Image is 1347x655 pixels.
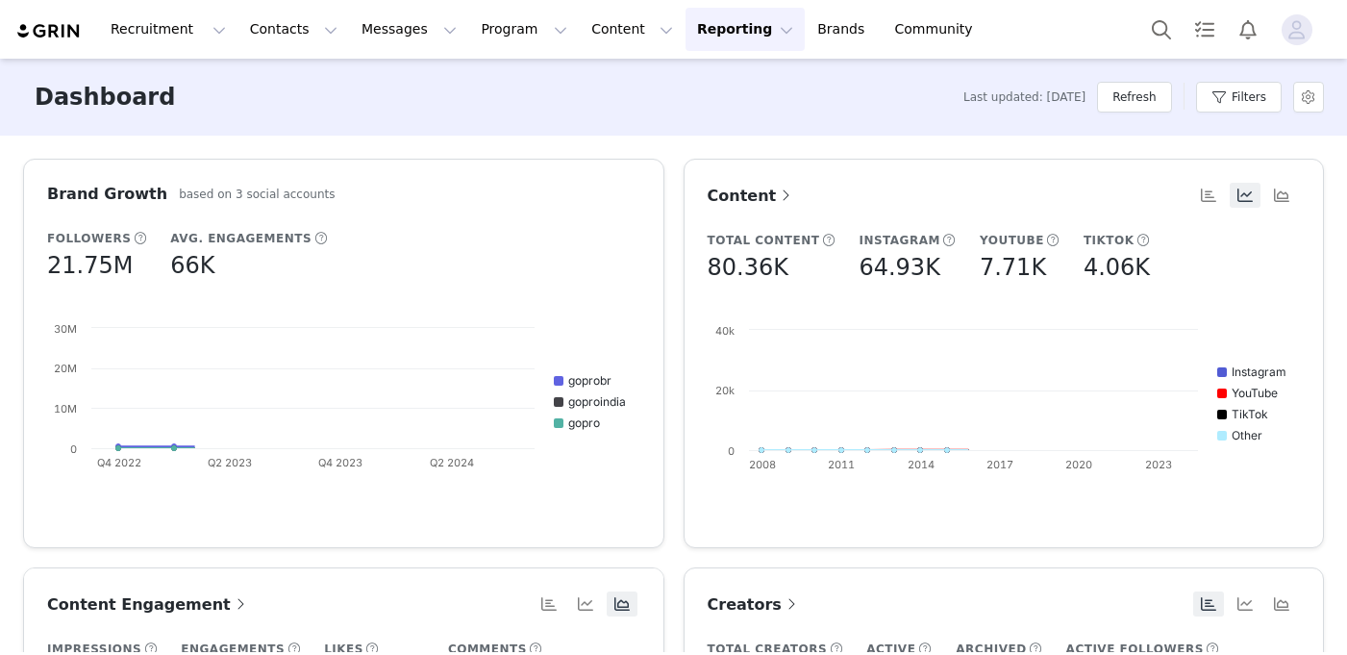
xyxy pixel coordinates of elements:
[859,250,939,285] h5: 64.93K
[1084,232,1135,249] h5: TikTok
[1140,8,1183,51] button: Search
[54,322,77,336] text: 30M
[708,592,801,617] a: Creators
[708,184,796,208] a: Content
[980,232,1044,249] h5: YouTube
[806,8,882,51] a: Brands
[47,230,131,247] h5: Followers
[686,8,805,51] button: Reporting
[99,8,237,51] button: Recruitment
[1232,428,1262,442] text: Other
[15,22,83,40] img: grin logo
[430,456,474,469] text: Q2 2024
[208,456,252,469] text: Q2 2023
[54,362,77,375] text: 20M
[70,442,77,456] text: 0
[708,187,796,205] span: Content
[97,456,141,469] text: Q4 2022
[47,595,250,614] span: Content Engagement
[54,402,77,416] text: 10M
[580,8,685,51] button: Content
[1270,14,1332,45] button: Profile
[35,80,175,114] h3: Dashboard
[1232,365,1286,379] text: Instagram
[350,8,468,51] button: Messages
[715,384,735,397] text: 20k
[318,456,362,469] text: Q4 2023
[828,458,855,471] text: 2011
[170,230,312,247] h5: Avg. Engagements
[47,183,167,206] h3: Brand Growth
[708,232,820,249] h5: Total Content
[1097,82,1171,113] button: Refresh
[1065,458,1092,471] text: 2020
[708,250,788,285] h5: 80.36K
[1227,8,1269,51] button: Notifications
[568,416,600,430] text: gopro
[1232,407,1268,421] text: TikTok
[1196,82,1282,113] button: Filters
[728,444,735,458] text: 0
[715,324,735,338] text: 40k
[568,394,626,409] text: goproindia
[1084,250,1150,285] h5: 4.06K
[47,248,133,283] h5: 21.75M
[1287,14,1306,45] div: avatar
[238,8,349,51] button: Contacts
[1184,8,1226,51] a: Tasks
[1232,386,1278,400] text: YouTube
[1144,458,1171,471] text: 2023
[748,458,775,471] text: 2008
[179,186,335,203] h5: based on 3 social accounts
[170,248,214,283] h5: 66K
[884,8,993,51] a: Community
[859,232,940,249] h5: Instagram
[469,8,579,51] button: Program
[568,373,611,388] text: goprobr
[47,592,250,617] a: Content Engagement
[985,458,1012,471] text: 2017
[907,458,934,471] text: 2014
[963,88,1085,106] span: Last updated: [DATE]
[708,595,801,614] span: Creators
[980,250,1046,285] h5: 7.71K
